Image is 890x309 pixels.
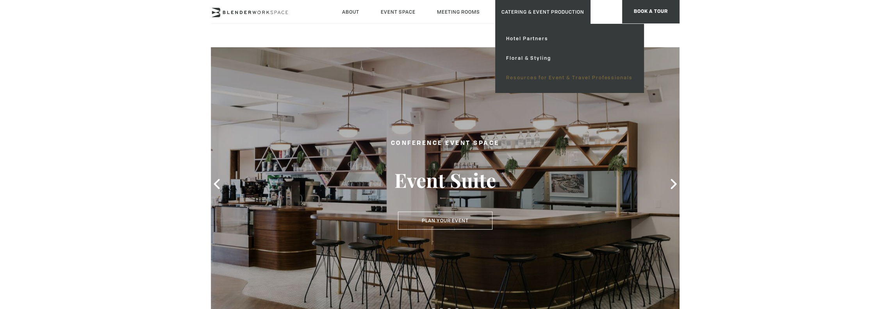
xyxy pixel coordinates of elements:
[500,29,639,48] a: Hotel Partners
[398,212,492,230] button: Plan Your Event
[500,68,639,88] a: Resources for Event & Travel Professionals
[355,168,535,192] h3: Event Suite
[500,48,639,68] a: Floral & Styling
[355,139,535,148] h2: Conference Event Space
